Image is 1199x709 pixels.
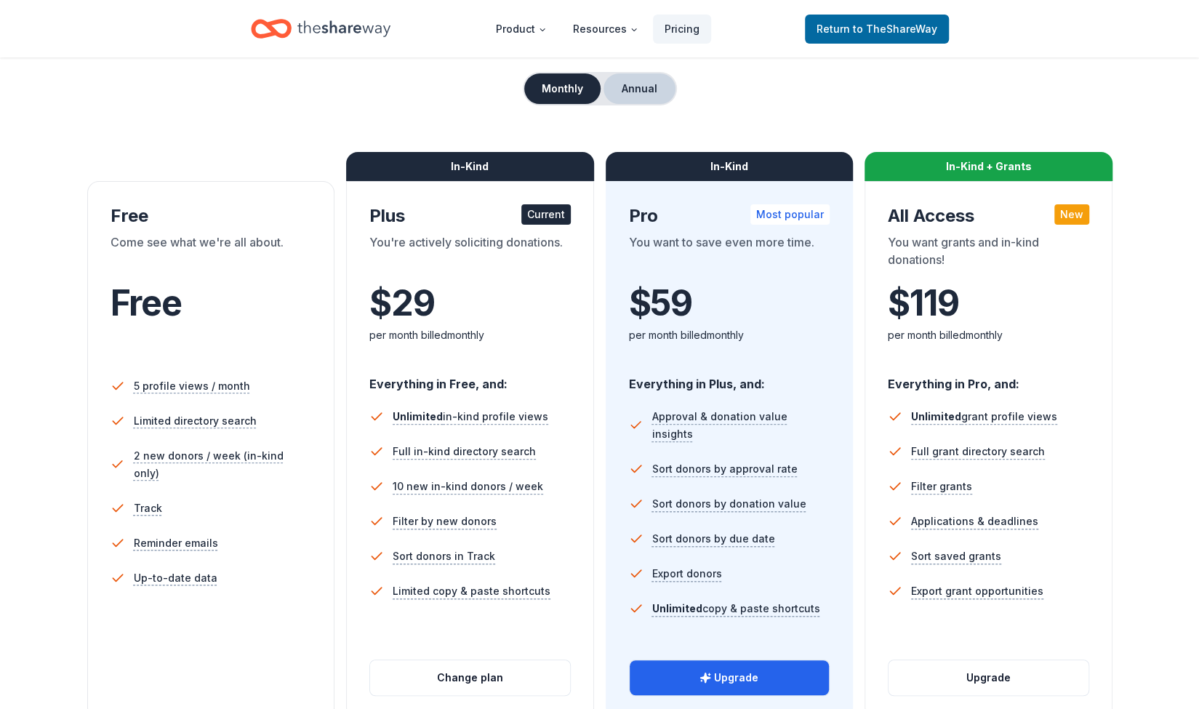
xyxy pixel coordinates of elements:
span: Reminder emails [134,534,218,552]
div: Current [521,204,571,225]
div: You want to save even more time. [629,233,830,274]
span: $ 119 [888,283,958,324]
div: Come see what we're all about. [111,233,312,274]
span: Export donors [652,565,722,582]
div: Everything in Pro, and: [888,363,1089,393]
div: per month billed monthly [888,327,1089,344]
span: Sort donors in Track [393,548,495,565]
span: Unlimited [393,410,443,422]
div: Plus [369,204,571,228]
a: Returnto TheShareWay [805,15,949,44]
span: Limited copy & paste shortcuts [393,582,550,600]
button: Upgrade [889,660,1088,695]
div: You want grants and in-kind donations! [888,233,1089,274]
button: Monthly [524,73,601,104]
span: $ 59 [629,283,692,324]
span: 5 profile views / month [134,377,250,395]
div: per month billed monthly [369,327,571,344]
button: Resources [561,15,650,44]
span: Applications & deadlines [911,513,1038,530]
span: $ 29 [369,283,434,324]
button: Upgrade [630,660,830,695]
span: Full in-kind directory search [393,443,536,460]
nav: Main [484,12,711,46]
button: Change plan [370,660,570,695]
div: Pro [629,204,830,228]
span: 2 new donors / week (in-kind only) [133,447,311,482]
span: Export grant opportunities [911,582,1043,600]
div: In-Kind + Grants [865,152,1112,181]
span: Sort saved grants [911,548,1001,565]
div: Everything in Free, and: [369,363,571,393]
span: Full grant directory search [911,443,1045,460]
span: Free [111,281,182,324]
span: Limited directory search [134,412,257,430]
span: Sort donors by donation value [652,495,806,513]
span: Filter by new donors [393,513,497,530]
span: in-kind profile views [393,410,548,422]
span: copy & paste shortcuts [652,602,820,614]
span: Filter grants [911,478,972,495]
div: You're actively soliciting donations. [369,233,571,274]
div: All Access [888,204,1089,228]
div: per month billed monthly [629,327,830,344]
div: In-Kind [606,152,854,181]
span: to TheShareWay [853,23,937,35]
span: Sort donors by due date [652,530,775,548]
span: Return [817,20,937,38]
div: Most popular [750,204,830,225]
span: Unlimited [911,410,961,422]
span: 10 new in-kind donors / week [393,478,543,495]
span: Track [134,500,162,517]
a: Home [251,12,390,46]
span: Unlimited [652,602,702,614]
a: Pricing [653,15,711,44]
div: Free [111,204,312,228]
span: Sort donors by approval rate [652,460,798,478]
div: In-Kind [346,152,594,181]
span: grant profile views [911,410,1057,422]
span: Up-to-date data [134,569,217,587]
div: Everything in Plus, and: [629,363,830,393]
div: New [1054,204,1089,225]
button: Annual [603,73,675,104]
span: Approval & donation value insights [651,408,830,443]
button: Product [484,15,558,44]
